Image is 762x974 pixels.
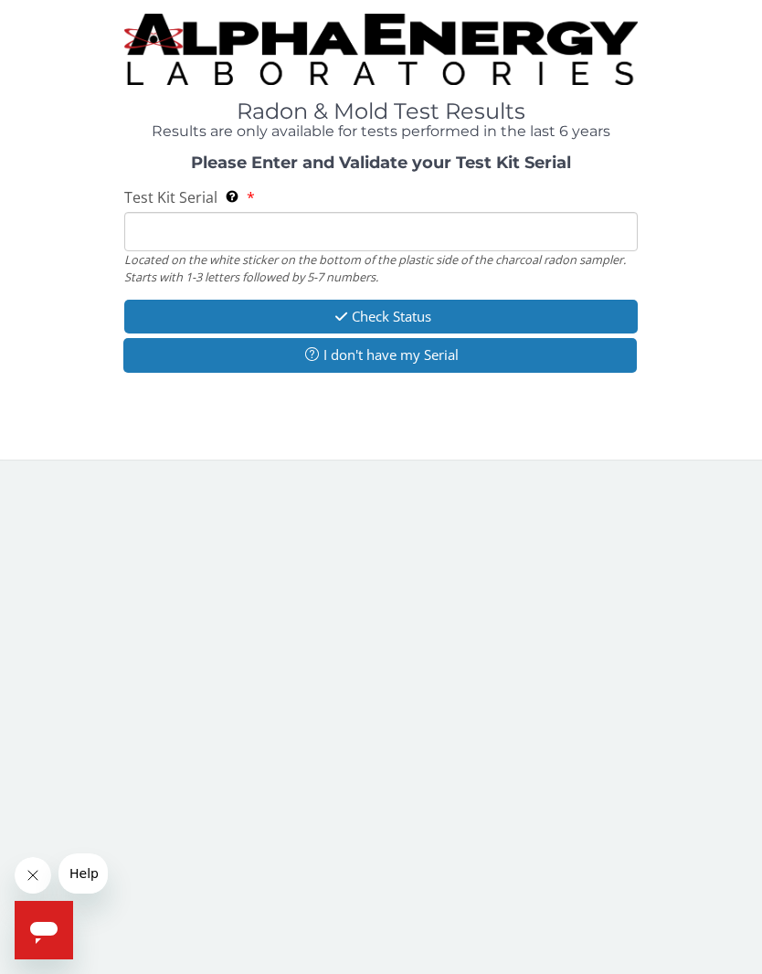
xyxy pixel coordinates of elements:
iframe: Message from company [58,853,108,894]
button: I don't have my Serial [123,338,638,372]
iframe: Close message [15,857,51,894]
strong: Please Enter and Validate your Test Kit Serial [191,153,571,173]
iframe: Button to launch messaging window [15,901,73,959]
span: Test Kit Serial [124,187,217,207]
div: Located on the white sticker on the bottom of the plastic side of the charcoal radon sampler. Sta... [124,251,639,285]
h4: Results are only available for tests performed in the last 6 years [124,123,639,140]
img: TightCrop.jpg [124,14,639,85]
h1: Radon & Mold Test Results [124,100,639,123]
button: Check Status [124,300,639,333]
